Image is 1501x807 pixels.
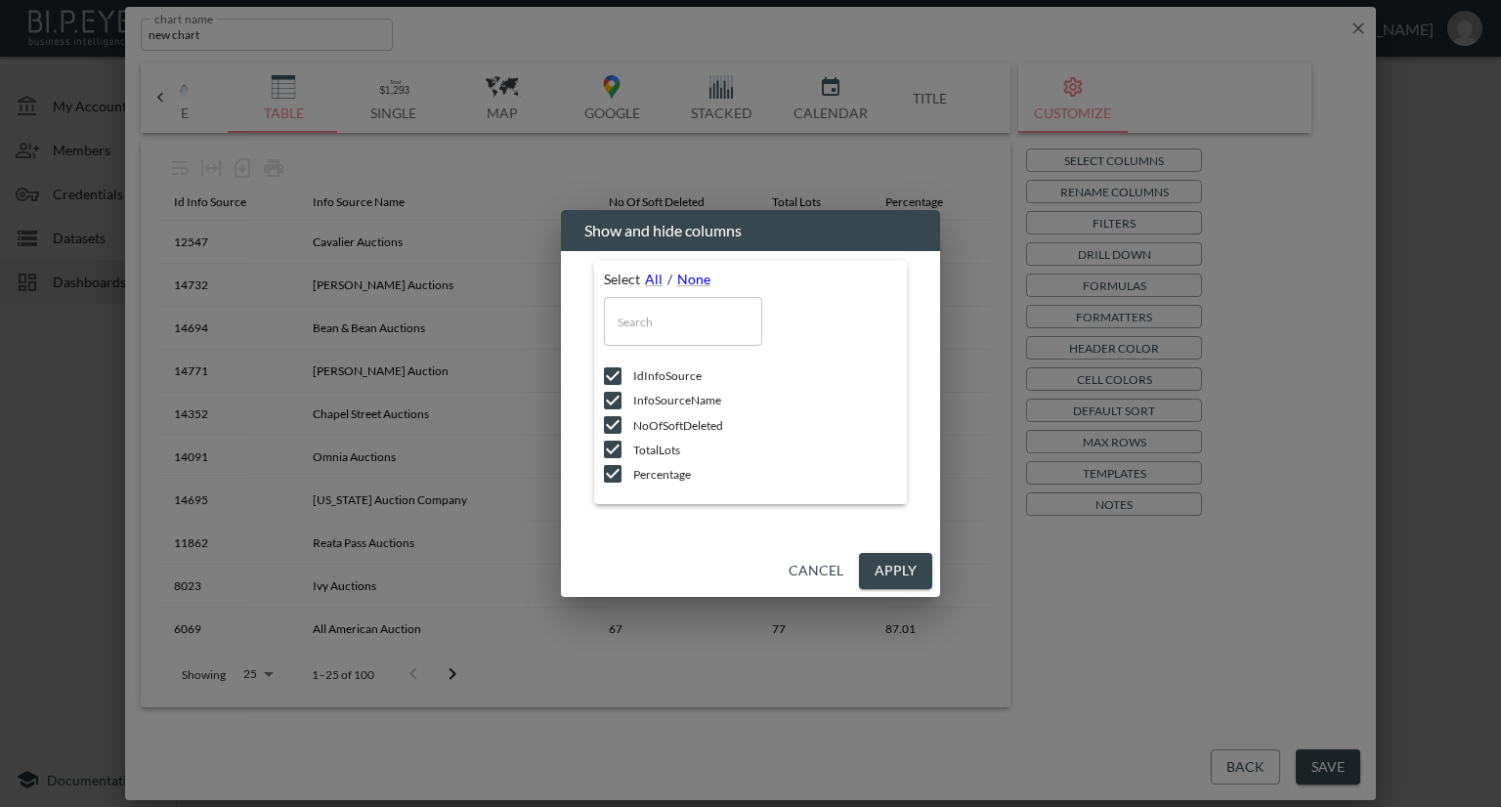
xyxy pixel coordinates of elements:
span: Select [604,271,640,287]
h2: Show and hide columns [561,210,940,251]
span: InfoSourceName [633,392,897,408]
button: Cancel [781,553,851,589]
input: Search [604,297,762,346]
button: Apply [859,553,932,589]
span: IdInfoSource [633,367,897,384]
span: NoOfSoftDeleted [633,417,897,434]
a: All [645,271,663,287]
span: TotalLots [633,442,897,458]
a: None [677,271,710,287]
span: Percentage [633,466,897,483]
span: / [667,271,672,287]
